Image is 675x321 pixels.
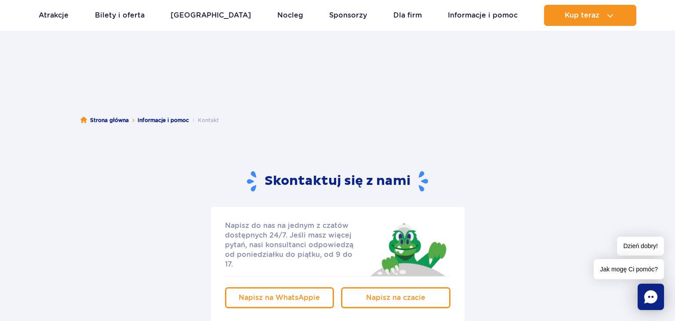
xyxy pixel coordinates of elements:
span: Napisz na WhatsAppie [239,293,320,302]
a: Bilety i oferta [95,5,145,26]
a: [GEOGRAPHIC_DATA] [171,5,251,26]
a: Informacje i pomoc [448,5,518,26]
span: Dzień dobry! [617,237,664,256]
p: Napisz do nas na jednym z czatów dostępnych 24/7. Jeśli masz więcej pytań, nasi konsultanci odpow... [225,221,362,269]
img: Jay [365,221,450,276]
a: Atrakcje [39,5,69,26]
a: Napisz na WhatsAppie [225,287,334,308]
span: Kup teraz [565,11,599,19]
a: Napisz na czacie [341,287,450,308]
h2: Skontaktuj się z nami [247,170,428,193]
div: Chat [638,284,664,310]
a: Informacje i pomoc [138,116,189,125]
a: Strona główna [80,116,129,125]
a: Nocleg [277,5,303,26]
span: Jak mogę Ci pomóc? [594,259,664,279]
a: Dla firm [393,5,422,26]
li: Kontakt [189,116,219,125]
button: Kup teraz [544,5,636,26]
span: Napisz na czacie [366,293,425,302]
a: Sponsorzy [329,5,367,26]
